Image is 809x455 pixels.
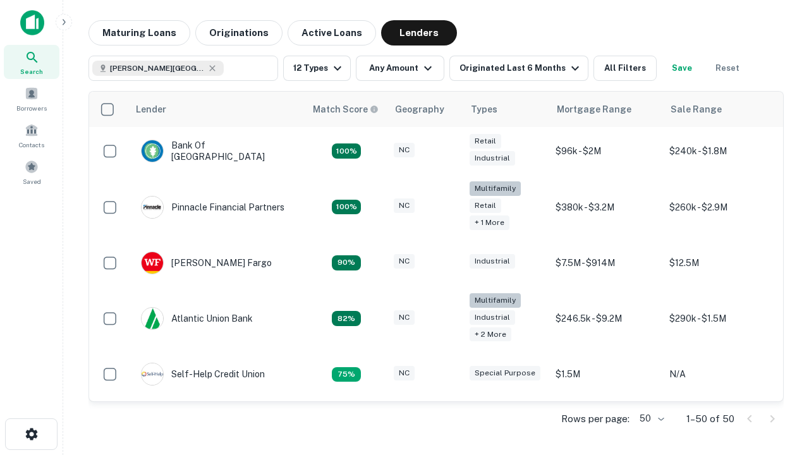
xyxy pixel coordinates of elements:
[141,363,265,385] div: Self-help Credit Union
[20,10,44,35] img: capitalize-icon.png
[746,313,809,374] iframe: Chat Widget
[283,56,351,81] button: 12 Types
[142,363,163,385] img: picture
[663,175,777,239] td: $260k - $2.9M
[136,102,166,117] div: Lender
[470,181,521,196] div: Multifamily
[593,56,657,81] button: All Filters
[20,66,43,76] span: Search
[110,63,205,74] span: [PERSON_NAME][GEOGRAPHIC_DATA], [GEOGRAPHIC_DATA]
[4,82,59,116] a: Borrowers
[549,350,663,398] td: $1.5M
[663,127,777,175] td: $240k - $1.8M
[463,92,549,127] th: Types
[549,175,663,239] td: $380k - $3.2M
[459,61,583,76] div: Originated Last 6 Months
[142,308,163,329] img: picture
[313,102,379,116] div: Capitalize uses an advanced AI algorithm to match your search with the best lender. The match sco...
[549,92,663,127] th: Mortgage Range
[141,252,272,274] div: [PERSON_NAME] Fargo
[332,311,361,326] div: Matching Properties: 11, hasApolloMatch: undefined
[128,92,305,127] th: Lender
[549,287,663,351] td: $246.5k - $9.2M
[549,127,663,175] td: $96k - $2M
[4,155,59,189] a: Saved
[332,143,361,159] div: Matching Properties: 14, hasApolloMatch: undefined
[142,252,163,274] img: picture
[662,56,702,81] button: Save your search to get updates of matches that match your search criteria.
[449,56,588,81] button: Originated Last 6 Months
[470,134,501,149] div: Retail
[16,103,47,113] span: Borrowers
[470,198,501,213] div: Retail
[686,411,734,427] p: 1–50 of 50
[549,239,663,287] td: $7.5M - $914M
[332,255,361,270] div: Matching Properties: 12, hasApolloMatch: undefined
[663,350,777,398] td: N/A
[663,92,777,127] th: Sale Range
[394,143,415,157] div: NC
[305,92,387,127] th: Capitalize uses an advanced AI algorithm to match your search with the best lender. The match sco...
[4,118,59,152] a: Contacts
[470,327,511,342] div: + 2 more
[470,310,515,325] div: Industrial
[4,45,59,79] a: Search
[88,20,190,45] button: Maturing Loans
[394,198,415,213] div: NC
[23,176,41,186] span: Saved
[470,151,515,166] div: Industrial
[387,92,463,127] th: Geography
[557,102,631,117] div: Mortgage Range
[141,307,253,330] div: Atlantic Union Bank
[470,366,540,380] div: Special Purpose
[141,196,284,219] div: Pinnacle Financial Partners
[671,102,722,117] div: Sale Range
[142,140,163,162] img: picture
[663,239,777,287] td: $12.5M
[470,293,521,308] div: Multifamily
[332,200,361,215] div: Matching Properties: 24, hasApolloMatch: undefined
[142,197,163,218] img: picture
[313,102,376,116] h6: Match Score
[394,254,415,269] div: NC
[19,140,44,150] span: Contacts
[288,20,376,45] button: Active Loans
[470,215,509,230] div: + 1 more
[561,411,630,427] p: Rows per page:
[470,254,515,269] div: Industrial
[141,140,293,162] div: Bank Of [GEOGRAPHIC_DATA]
[395,102,444,117] div: Geography
[663,287,777,351] td: $290k - $1.5M
[394,310,415,325] div: NC
[195,20,283,45] button: Originations
[635,409,666,428] div: 50
[381,20,457,45] button: Lenders
[332,367,361,382] div: Matching Properties: 10, hasApolloMatch: undefined
[707,56,748,81] button: Reset
[394,366,415,380] div: NC
[356,56,444,81] button: Any Amount
[471,102,497,117] div: Types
